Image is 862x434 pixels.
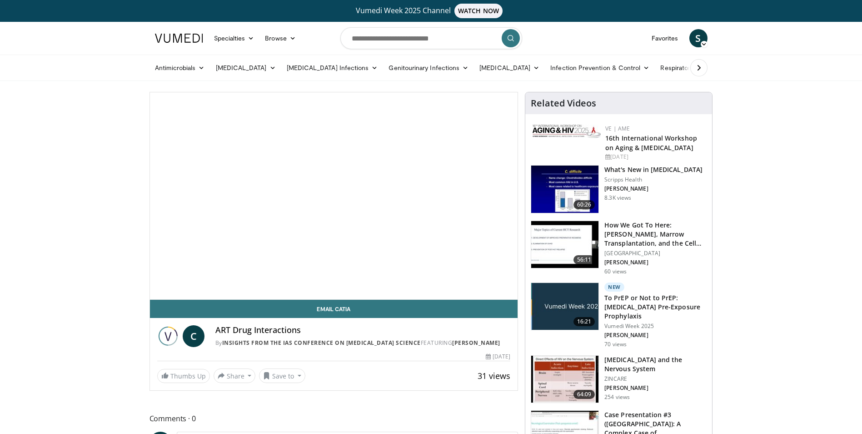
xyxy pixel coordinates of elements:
[531,98,596,109] h4: Related Videos
[604,332,707,339] p: [PERSON_NAME]
[604,394,630,401] p: 254 views
[259,29,301,47] a: Browse
[157,325,179,347] img: Insights from the IAS Conference on HIV Science
[452,339,500,347] a: [PERSON_NAME]
[604,323,707,330] p: Vumedi Week 2025
[150,92,518,300] video-js: Video Player
[531,283,598,330] img: adb1a9ce-fc27-437f-b820-c6ab825aae3d.jpg.150x105_q85_crop-smart_upscale.jpg
[604,194,631,202] p: 8.3K views
[604,221,707,248] h3: How We Got To Here: [PERSON_NAME], Marrow Transplantation, and the Cell…
[604,384,707,392] p: [PERSON_NAME]
[183,325,204,347] a: C
[605,153,705,161] div: [DATE]
[545,59,655,77] a: Infection Prevention & Control
[155,34,203,43] img: VuMedi Logo
[215,339,511,347] div: By FEATURING
[604,259,707,266] p: [PERSON_NAME]
[150,300,518,318] a: Email Catia
[604,355,707,373] h3: [MEDICAL_DATA] and the Nervous System
[531,166,598,213] img: 8828b190-63b7-4755-985f-be01b6c06460.150x105_q85_crop-smart_upscale.jpg
[215,325,511,335] h4: ART Drug Interactions
[157,369,210,383] a: Thumbs Up
[486,353,510,361] div: [DATE]
[222,339,421,347] a: Insights from the IAS Conference on [MEDICAL_DATA] Science
[573,317,595,326] span: 16:21
[604,185,703,192] p: [PERSON_NAME]
[478,370,510,381] span: 31 views
[210,59,281,77] a: [MEDICAL_DATA]
[149,59,210,77] a: Antimicrobials
[604,375,707,383] p: ZINCARE
[604,176,703,183] p: Scripps Health
[689,29,708,47] a: S
[605,125,630,132] a: VE | AME
[604,293,707,321] h3: To PrEP or Not to PrEP: [MEDICAL_DATA] Pre-Exposure Prophylaxis
[474,59,545,77] a: [MEDICAL_DATA]
[156,4,706,18] a: Vumedi Week 2025 ChannelWATCH NOW
[573,255,595,264] span: 56:11
[340,27,522,49] input: Search topics, interventions
[259,368,305,383] button: Save to
[655,59,739,77] a: Respiratory Infections
[604,250,707,257] p: [GEOGRAPHIC_DATA]
[646,29,684,47] a: Favorites
[531,356,598,403] img: 5ec37086-e7f3-4ad5-8529-e30962bf0901.150x105_q85_crop-smart_upscale.jpg
[214,368,256,383] button: Share
[383,59,474,77] a: Genitourinary Infections
[604,165,703,174] h3: What's New in [MEDICAL_DATA]
[149,413,518,424] span: Comments 0
[531,283,707,348] a: 16:21 New To PrEP or Not to PrEP: [MEDICAL_DATA] Pre-Exposure Prophylaxis Vumedi Week 2025 [PERSO...
[531,355,707,404] a: 64:09 [MEDICAL_DATA] and the Nervous System ZINCARE [PERSON_NAME] 254 views
[533,125,601,138] img: bc2467d1-3f88-49dc-9c22-fa3546bada9e.png.150x105_q85_autocrop_double_scale_upscale_version-0.2.jpg
[573,200,595,209] span: 60:26
[209,29,260,47] a: Specialties
[604,283,624,292] p: New
[531,221,598,268] img: e8f07e1b-50c7-4cb4-ba1c-2e7d745c9644.150x105_q85_crop-smart_upscale.jpg
[281,59,384,77] a: [MEDICAL_DATA] Infections
[604,341,627,348] p: 70 views
[605,134,697,152] a: 16th International Workshop on Aging & [MEDICAL_DATA]
[604,268,627,275] p: 60 views
[531,221,707,275] a: 56:11 How We Got To Here: [PERSON_NAME], Marrow Transplantation, and the Cell… [GEOGRAPHIC_DATA] ...
[573,390,595,399] span: 64:09
[454,4,503,18] span: WATCH NOW
[531,165,707,213] a: 60:26 What's New in [MEDICAL_DATA] Scripps Health [PERSON_NAME] 8.3K views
